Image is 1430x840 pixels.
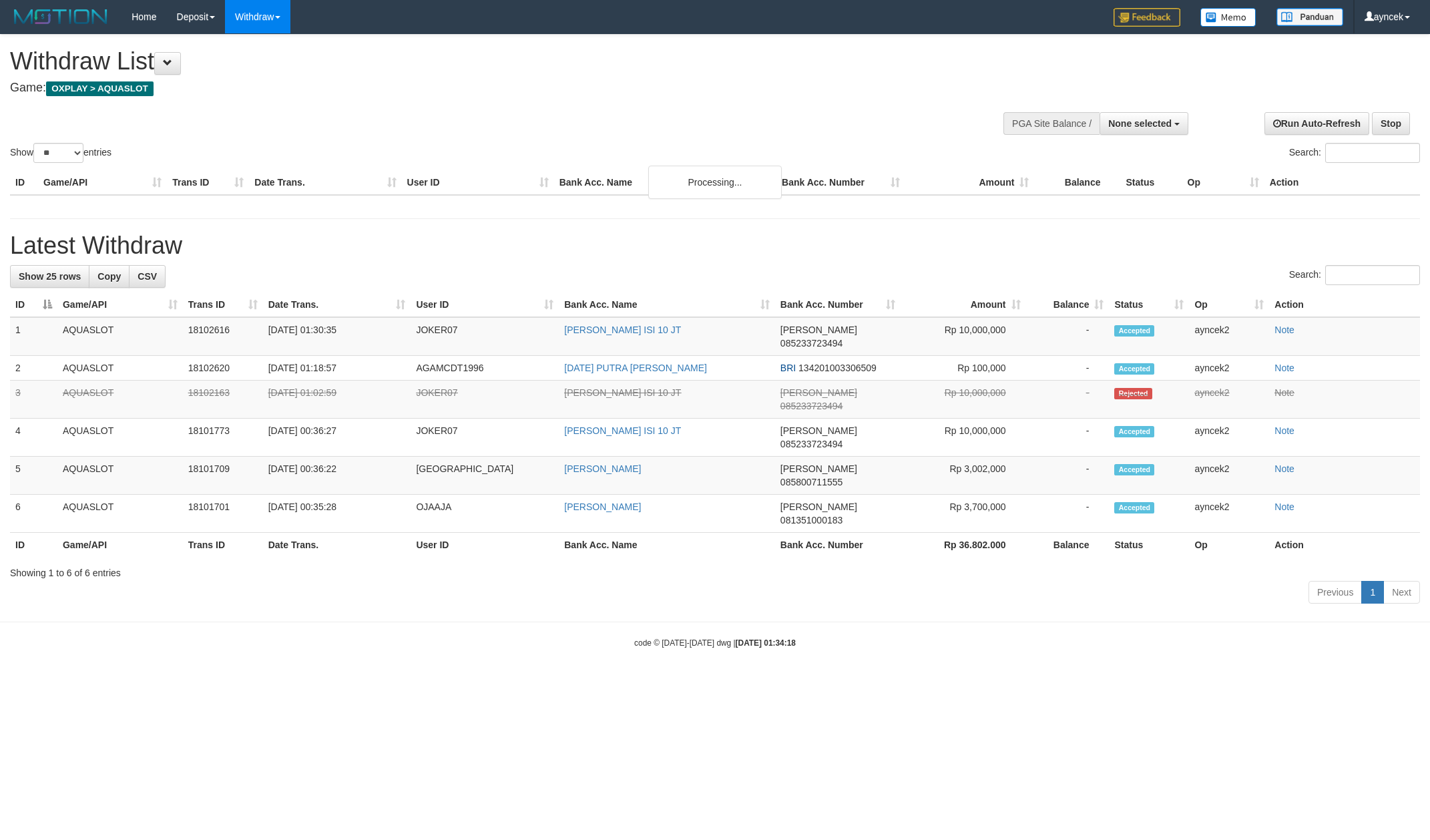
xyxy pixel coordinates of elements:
[10,356,57,381] td: 2
[776,170,905,195] th: Bank Acc. Number
[1114,426,1154,437] span: Accepted
[263,419,411,457] td: [DATE] 00:36:27
[1026,292,1110,317] th: Balance: activate to sort column ascending
[1026,381,1110,419] td: -
[901,381,1026,419] td: Rp 10,000,000
[1274,463,1294,474] a: Note
[57,381,183,419] td: AQUASLOT
[780,501,857,512] span: [PERSON_NAME]
[129,265,166,288] a: CSV
[1109,292,1189,317] th: Status: activate to sort column ascending
[1264,112,1369,135] a: Run Auto-Refresh
[1269,533,1420,558] th: Action
[138,271,157,282] span: CSV
[263,495,411,533] td: [DATE] 00:35:28
[1114,363,1154,375] span: Accepted
[1189,317,1269,356] td: ayncek2
[564,325,681,335] a: [PERSON_NAME] ISI 10 JT
[554,170,776,195] th: Bank Acc. Name
[780,515,843,526] span: Copy 081351000183 to clipboard
[1026,457,1110,495] td: -
[1289,265,1420,285] label: Search:
[33,143,83,163] select: Showentries
[411,292,559,317] th: User ID: activate to sort column ascending
[780,338,843,349] span: Copy 085233723494 to clipboard
[57,317,183,356] td: AQUASLOT
[183,533,263,558] th: Trans ID
[1189,356,1269,381] td: ayncek2
[1264,170,1420,195] th: Action
[10,265,89,288] a: Show 25 rows
[1274,325,1294,335] a: Note
[57,533,183,558] th: Game/API
[263,317,411,356] td: [DATE] 01:30:35
[249,170,401,195] th: Date Trans.
[1325,143,1420,163] input: Search:
[648,166,782,199] div: Processing...
[1189,533,1269,558] th: Op
[46,81,154,96] span: OXPLAY > AQUASLOT
[901,356,1026,381] td: Rp 100,000
[901,533,1026,558] th: Rp 36.802.000
[559,533,775,558] th: Bank Acc. Name
[402,170,554,195] th: User ID
[1026,419,1110,457] td: -
[1114,388,1152,399] span: Rejected
[57,292,183,317] th: Game/API: activate to sort column ascending
[780,477,843,487] span: Copy 085800711555 to clipboard
[57,419,183,457] td: AQUASLOT
[780,425,857,436] span: [PERSON_NAME]
[1289,143,1420,163] label: Search:
[1189,495,1269,533] td: ayncek2
[183,317,263,356] td: 18102616
[564,501,641,512] a: [PERSON_NAME]
[564,463,641,474] a: [PERSON_NAME]
[1325,265,1420,285] input: Search:
[1026,317,1110,356] td: -
[57,356,183,381] td: AQUASLOT
[10,292,57,317] th: ID: activate to sort column descending
[38,170,167,195] th: Game/API
[1034,170,1120,195] th: Balance
[559,292,775,317] th: Bank Acc. Name: activate to sort column ascending
[10,381,57,419] td: 3
[10,170,38,195] th: ID
[780,325,857,335] span: [PERSON_NAME]
[564,387,681,398] a: [PERSON_NAME] ISI 10 JT
[1189,457,1269,495] td: ayncek2
[564,363,707,373] a: [DATE] PUTRA [PERSON_NAME]
[634,638,796,648] small: code © [DATE]-[DATE] dwg |
[775,292,901,317] th: Bank Acc. Number: activate to sort column ascending
[1026,356,1110,381] td: -
[10,81,940,95] h4: Game:
[183,292,263,317] th: Trans ID: activate to sort column ascending
[1026,495,1110,533] td: -
[1189,381,1269,419] td: ayncek2
[1114,325,1154,337] span: Accepted
[10,419,57,457] td: 4
[19,271,81,282] span: Show 25 rows
[263,381,411,419] td: [DATE] 01:02:59
[1100,112,1188,135] button: None selected
[1189,292,1269,317] th: Op: activate to sort column ascending
[1383,581,1420,604] a: Next
[901,292,1026,317] th: Amount: activate to sort column ascending
[780,463,857,474] span: [PERSON_NAME]
[411,356,559,381] td: AGAMCDT1996
[1114,8,1180,27] img: Feedback.jpg
[89,265,130,288] a: Copy
[901,419,1026,457] td: Rp 10,000,000
[780,363,796,373] span: BRI
[1274,501,1294,512] a: Note
[780,439,843,449] span: Copy 085233723494 to clipboard
[411,533,559,558] th: User ID
[97,271,121,282] span: Copy
[411,495,559,533] td: OJAAJA
[736,638,796,648] strong: [DATE] 01:34:18
[1274,387,1294,398] a: Note
[10,457,57,495] td: 5
[1109,533,1189,558] th: Status
[10,533,57,558] th: ID
[183,381,263,419] td: 18102163
[1189,419,1269,457] td: ayncek2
